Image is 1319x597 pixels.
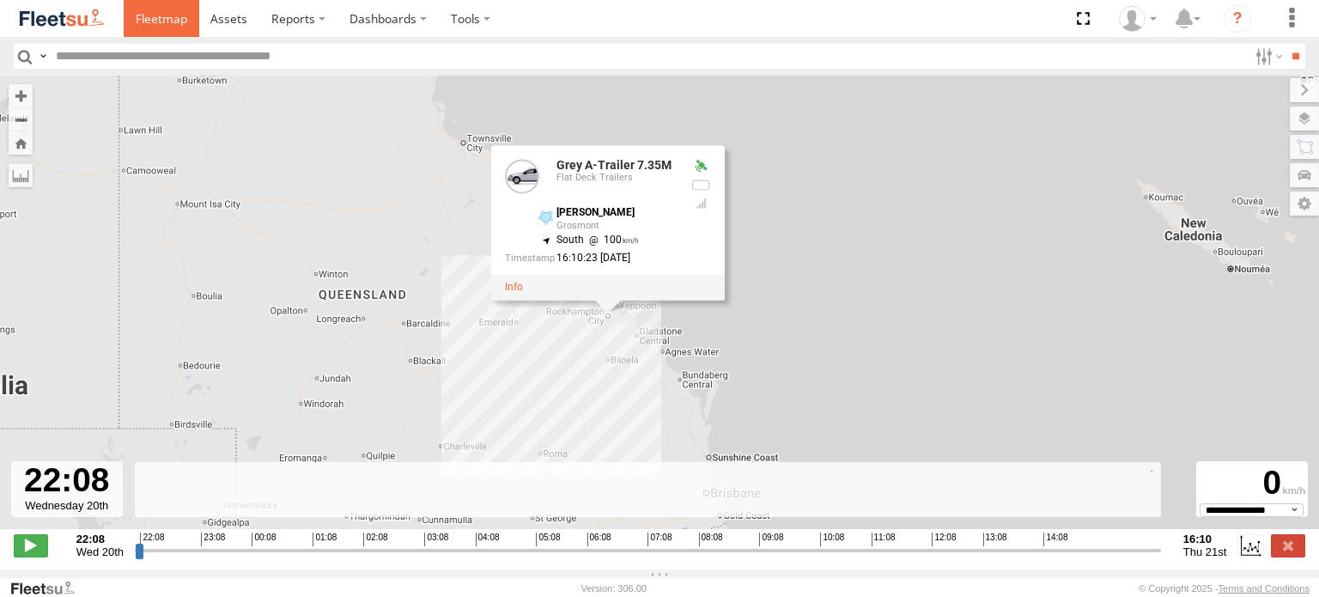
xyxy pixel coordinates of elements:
span: 03:08 [424,533,448,546]
a: Grey A-Trailer 7.35M [556,159,672,173]
label: Measure [9,163,33,187]
span: 10:08 [820,533,844,546]
span: 06:08 [587,533,611,546]
button: Zoom out [9,107,33,131]
span: 13:08 [983,533,1007,546]
span: South [556,234,584,246]
span: 12:08 [932,533,956,546]
label: Close [1271,534,1305,557]
div: Grosmont [556,221,677,231]
a: Terms and Conditions [1219,583,1310,594]
span: 11:08 [872,533,896,546]
span: 23:08 [201,533,225,546]
span: 07:08 [647,533,672,546]
a: View Asset Details [505,281,523,293]
span: 05:08 [536,533,560,546]
strong: 16:10 [1183,533,1226,545]
span: 22:08 [140,533,164,546]
div: [PERSON_NAME] [556,208,677,219]
span: 09:08 [759,533,783,546]
div: Last Event GSM Signal Strength [690,197,711,210]
i: ? [1224,5,1251,33]
button: Zoom in [9,84,33,107]
a: Visit our Website [9,580,88,597]
span: 100 [584,234,639,246]
a: View Asset Details [505,160,539,194]
img: fleetsu-logo-horizontal.svg [17,7,106,30]
span: 08:08 [699,533,723,546]
label: Map Settings [1290,192,1319,216]
span: 02:08 [363,533,387,546]
span: 01:08 [313,533,337,546]
button: Zoom Home [9,131,33,155]
div: Flat Deck Trailers [556,173,677,183]
div: © Copyright 2025 - [1139,583,1310,594]
div: Version: 306.00 [581,583,647,594]
span: Wed 20th Aug 2025 [76,545,124,558]
span: Thu 21st Aug 2025 [1183,545,1226,558]
span: 14:08 [1043,533,1067,546]
div: No battery health information received from this device. [690,178,711,192]
div: Jay Bennett [1113,6,1163,32]
div: 0 [1199,464,1305,503]
label: Play/Stop [14,534,48,557]
label: Search Filter Options [1249,44,1286,69]
span: 00:08 [252,533,276,546]
strong: 22:08 [76,533,124,545]
div: Date/time of location update [505,253,677,264]
span: 04:08 [476,533,500,546]
label: Search Query [36,44,50,69]
div: Valid GPS Fix [690,160,711,174]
